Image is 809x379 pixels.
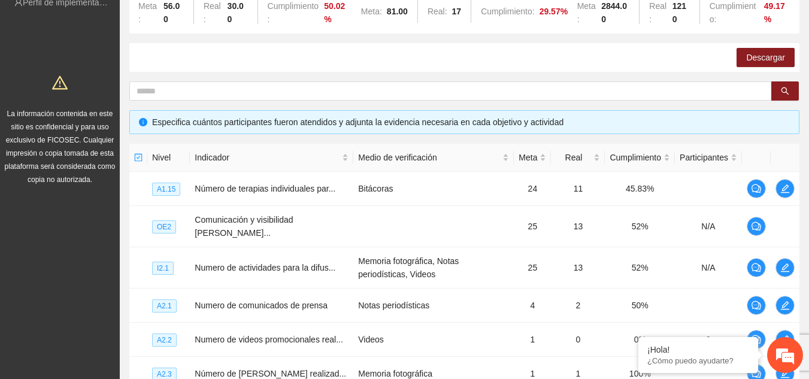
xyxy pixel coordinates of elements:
td: 0 [551,323,605,357]
td: 4 [514,289,551,323]
th: Cumplimiento [605,144,675,172]
span: Cumplimiento: [268,1,319,24]
span: Número de [PERSON_NAME] realizad... [195,369,346,378]
span: A2.2 [152,333,177,347]
td: N/A [675,206,742,247]
td: Notas periodísticas [353,289,514,323]
span: OE2 [152,220,176,234]
button: search [771,81,799,101]
span: Real: [649,1,666,24]
span: Cumplimiento: [481,7,534,16]
span: Indicador [195,151,340,164]
span: Numero de videos promocionales real... [195,335,343,344]
button: comment [747,258,766,277]
td: 1 [514,323,551,357]
span: check-square [134,153,143,162]
strong: 30.00 [228,1,244,24]
span: I2.1 [152,262,174,275]
td: 11 [551,172,605,206]
span: Cumplimiento [610,151,661,164]
span: Cumplimiento: [710,1,756,24]
span: info-circle [139,118,147,126]
td: 13 [551,247,605,289]
span: Meta: [361,7,382,16]
span: edit [776,184,794,193]
th: Nivel [147,144,190,172]
span: Real [556,151,591,164]
p: ¿Cómo puedo ayudarte? [647,356,749,365]
div: ¡Hola! [647,345,749,354]
strong: 29.57 % [540,7,568,16]
span: Meta: [577,1,596,24]
td: 50% [605,289,675,323]
span: edit [776,335,794,344]
strong: 1210 [672,1,686,24]
td: Numero de comunicados de prensa [190,289,353,323]
strong: 56.00 [163,1,180,24]
th: Indicador [190,144,353,172]
strong: 81.00 [387,7,408,16]
span: edit [776,369,794,378]
button: edit [775,330,795,349]
span: Real: [204,1,221,24]
span: La información contenida en este sitio es confidencial y para uso exclusivo de FICOSEC. Cualquier... [5,110,116,184]
div: Chatee con nosotros ahora [62,61,201,77]
span: A2.1 [152,299,177,313]
span: Descargar [746,51,785,64]
th: Participantes [675,144,742,172]
td: 0% [605,323,675,357]
td: 25 [514,206,551,247]
td: Memoria fotográfica, Notas periodísticas, Videos [353,247,514,289]
button: comment [747,179,766,198]
span: Numero de actividades para la difus... [195,263,335,272]
button: comment [747,296,766,315]
strong: 2844.00 [601,1,627,24]
td: 0 [675,323,742,357]
strong: 50.02 % [324,1,345,24]
button: comment [747,330,766,349]
div: Especifica cuántos participantes fueron atendidos y adjunta la evidencia necesaria en cada objeti... [152,116,790,129]
td: 52% [605,206,675,247]
span: Comunicación y visibilidad [PERSON_NAME]... [195,215,293,238]
span: Participantes [680,151,728,164]
span: search [781,87,789,96]
strong: 17 [452,7,462,16]
td: 45.83% [605,172,675,206]
th: Meta [514,144,551,172]
td: 52% [605,247,675,289]
td: 24 [514,172,551,206]
th: Real [551,144,605,172]
span: edit [776,263,794,272]
button: Descargar [737,48,795,67]
td: Videos [353,323,514,357]
button: comment [747,217,766,236]
span: warning [52,75,68,90]
button: edit [775,179,795,198]
td: 2 [551,289,605,323]
div: Minimizar ventana de chat en vivo [196,6,225,35]
strong: 49.17 % [764,1,785,24]
span: Real: [428,7,447,16]
button: edit [775,296,795,315]
span: Estamos en línea. [69,122,165,243]
th: Medio de verificación [353,144,514,172]
span: Número de terapias individuales par... [195,184,335,193]
td: 13 [551,206,605,247]
span: edit [776,301,794,310]
span: Meta: [138,1,157,24]
span: A1.15 [152,183,180,196]
span: Medio de verificación [358,151,500,164]
td: 25 [514,247,551,289]
td: Bitácoras [353,172,514,206]
span: Meta [519,151,537,164]
button: edit [775,258,795,277]
textarea: Escriba su mensaje y pulse “Intro” [6,252,228,294]
td: N/A [675,247,742,289]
